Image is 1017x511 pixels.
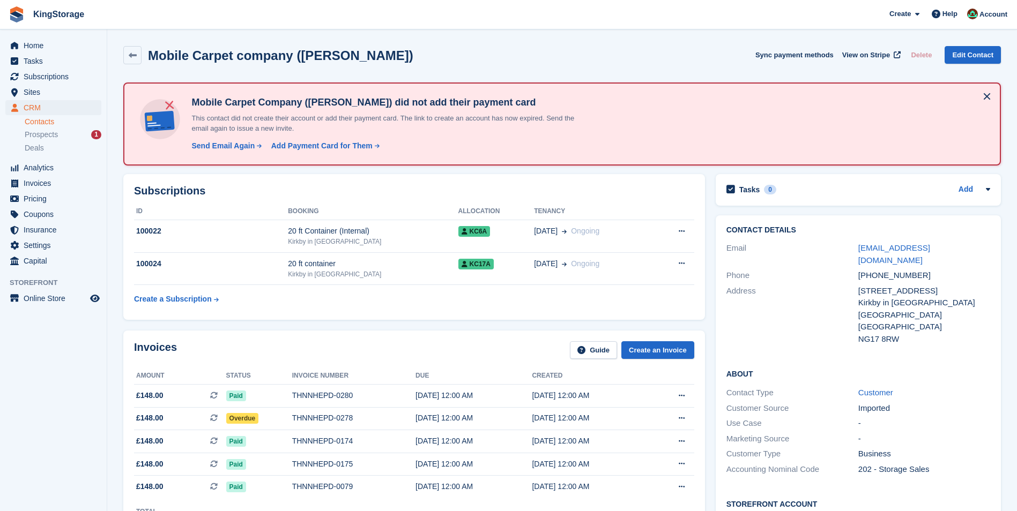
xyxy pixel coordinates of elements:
[967,9,978,19] img: John King
[534,258,558,269] span: [DATE]
[226,413,259,424] span: Overdue
[136,459,164,470] span: £148.00
[10,277,107,288] span: Storefront
[226,390,246,401] span: Paid
[415,367,532,385] th: Due
[137,96,183,142] img: no-card-linked-e7822e413c904bf8b177c4d89f31251c4716f9871600ec3ca5bfc59e148c83f4.svg
[858,309,990,321] div: [GEOGRAPHIC_DATA]
[288,258,458,269] div: 20 ft container
[25,129,101,140] a: Prospects 1
[532,481,648,492] div: [DATE] 12:00 AM
[858,333,990,345] div: NG17 8RW
[136,390,164,401] span: £148.00
[415,481,532,492] div: [DATE] 12:00 AM
[979,9,1007,20] span: Account
[858,269,990,282] div: [PHONE_NUMBER]
[226,436,246,447] span: Paid
[25,117,101,127] a: Contacts
[858,285,990,297] div: [STREET_ADDRESS]
[726,387,858,399] div: Contact Type
[288,237,458,246] div: Kirkby in [GEOGRAPHIC_DATA]
[621,341,694,359] a: Create an Invoice
[134,258,288,269] div: 100024
[415,459,532,470] div: [DATE] 12:00 AM
[5,191,101,206] a: menu
[148,48,413,63] h2: Mobile Carpet company ([PERSON_NAME])
[134,203,288,220] th: ID
[25,142,101,154] a: Deals
[858,433,990,445] div: -
[134,294,212,305] div: Create a Subscription
[5,222,101,237] a: menu
[726,402,858,415] div: Customer Source
[532,435,648,447] div: [DATE] 12:00 AM
[24,191,88,206] span: Pricing
[755,46,834,64] button: Sync payment methods
[9,6,25,22] img: stora-icon-8386f47178a22dfd0bd8f6a31ec36ba5ce8667c1dd55bd0f319d3a0aa187defe.svg
[415,435,532,447] div: [DATE] 12:00 AM
[292,412,415,424] div: THNNHEPD-0278
[726,285,858,345] div: Address
[24,54,88,69] span: Tasks
[5,176,101,191] a: menu
[532,390,648,401] div: [DATE] 12:00 AM
[458,226,491,237] span: KC6A
[24,160,88,175] span: Analytics
[271,140,373,152] div: Add Payment Card for Them
[5,207,101,222] a: menu
[858,321,990,333] div: [GEOGRAPHIC_DATA]
[191,140,255,152] div: Send Email Again
[858,448,990,460] div: Business
[5,85,101,100] a: menu
[134,289,219,309] a: Create a Subscription
[571,227,599,235] span: Ongoing
[187,96,589,109] h4: Mobile Carpet Company ([PERSON_NAME]) did not add their payment card
[532,367,648,385] th: Created
[292,367,415,385] th: Invoice number
[5,69,101,84] a: menu
[24,85,88,100] span: Sites
[726,498,990,509] h2: Storefront Account
[739,185,760,194] h2: Tasks
[134,367,226,385] th: Amount
[288,226,458,237] div: 20 ft Container (Internal)
[25,130,58,140] span: Prospects
[458,203,535,220] th: Allocation
[415,412,532,424] div: [DATE] 12:00 AM
[91,130,101,139] div: 1
[88,292,101,305] a: Preview store
[24,238,88,253] span: Settings
[134,341,177,359] h2: Invoices
[5,291,101,306] a: menu
[842,50,890,61] span: View on Stripe
[136,435,164,447] span: £148.00
[288,269,458,279] div: Kirkby in [GEOGRAPHIC_DATA]
[858,402,990,415] div: Imported
[5,38,101,53] a: menu
[5,238,101,253] a: menu
[134,185,694,197] h2: Subscriptions
[187,113,589,134] p: This contact did not create their account or add their payment card. The link to create an accoun...
[726,242,858,266] div: Email
[24,176,88,191] span: Invoices
[136,481,164,492] span: £148.00
[458,259,494,269] span: KC17A
[945,46,1001,64] a: Edit Contact
[24,207,88,222] span: Coupons
[726,269,858,282] div: Phone
[858,243,930,265] a: [EMAIL_ADDRESS][DOMAIN_NAME]
[24,222,88,237] span: Insurance
[726,463,858,476] div: Accounting Nominal Code
[571,259,599,268] span: Ongoing
[292,435,415,447] div: THNNHEPD-0174
[24,100,88,115] span: CRM
[5,100,101,115] a: menu
[858,417,990,430] div: -
[570,341,617,359] a: Guide
[942,9,957,19] span: Help
[532,412,648,424] div: [DATE] 12:00 AM
[5,160,101,175] a: menu
[5,253,101,268] a: menu
[134,226,288,237] div: 100022
[726,368,990,379] h2: About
